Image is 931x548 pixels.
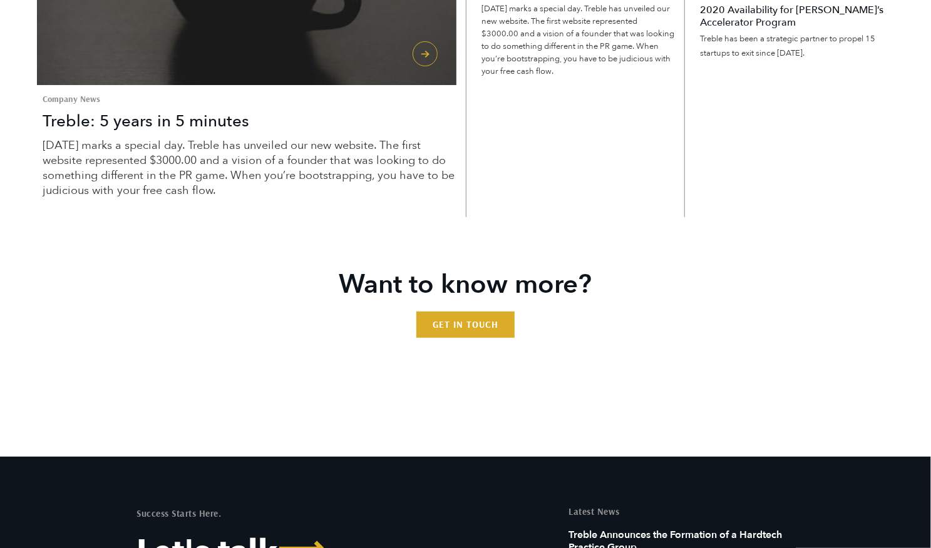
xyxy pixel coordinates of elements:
[43,138,456,198] p: [DATE] marks a special day. Treble has unveiled our new website. The first website represented $3...
[43,94,456,103] span: Company News
[482,3,675,78] p: [DATE] marks a special day. Treble has unveiled our new website. The first website represented $3...
[701,32,895,61] p: Treble has been a strategic partner to propel 15 startups to exit since [DATE].
[416,312,515,338] a: Get In Touch With Treble
[43,111,456,132] h3: Treble: 5 years in 5 minutes
[100,267,832,302] h4: Want to know more?
[569,507,795,516] h5: Latest News
[137,507,222,519] mark: Success Starts Here.
[701,4,895,29] h5: 2020 Availability for [PERSON_NAME]’s Accelerator Program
